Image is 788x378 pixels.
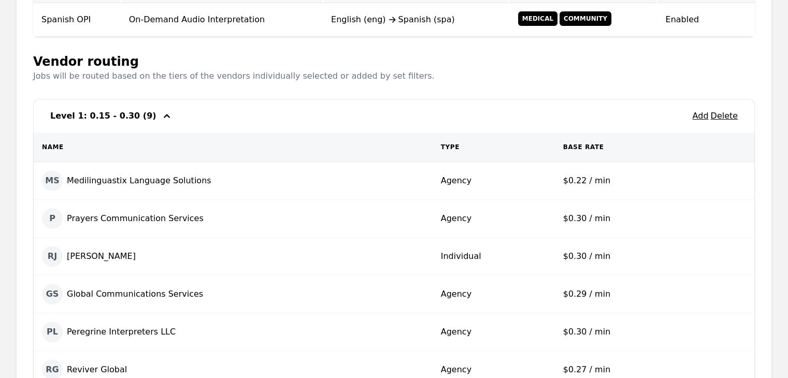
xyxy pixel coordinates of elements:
div: Global Communications Services [42,284,424,304]
span: Agency [441,176,471,185]
span: Community [560,11,611,26]
span: Agency [441,327,471,337]
td: $0.30 / min [555,313,692,351]
div: [PERSON_NAME] [42,246,424,267]
th: Name [34,133,433,162]
span: RJ [48,250,57,263]
span: P [49,212,55,225]
span: Agency [441,213,471,223]
span: Agency [441,365,471,374]
button: Add [692,110,708,122]
div: Medilinguastix Language Solutions [42,170,424,191]
div: Prayers Communication Services [42,208,424,229]
th: Type [433,133,555,162]
td: $0.29 / min [555,275,692,313]
td: $0.30 / min [555,200,692,238]
span: MS [45,175,59,187]
td: $0.30 / min [555,238,692,275]
span: Agency [441,289,471,299]
span: Medical [518,11,557,26]
td: Enabled [657,3,755,37]
td: $0.22 / min [555,162,692,200]
p: Jobs will be routed based on the tiers of the vendors individually selected or added by set filters. [33,70,435,82]
span: PL [47,326,58,338]
span: Individual [441,251,481,261]
div: Peregrine Interpreters LLC [42,322,424,342]
td: Spanish OPI [33,3,121,37]
h1: Vendor routing [33,53,435,70]
h3: Level 1: 0.15 - 0.30 (9) [50,110,156,122]
td: On-Demand Audio Interpretation [121,3,323,37]
span: RG [46,364,59,376]
button: Delete [710,110,738,122]
span: GS [46,288,59,300]
div: English (eng) Spanish (spa) [331,13,500,26]
th: Base Rate [555,133,692,162]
